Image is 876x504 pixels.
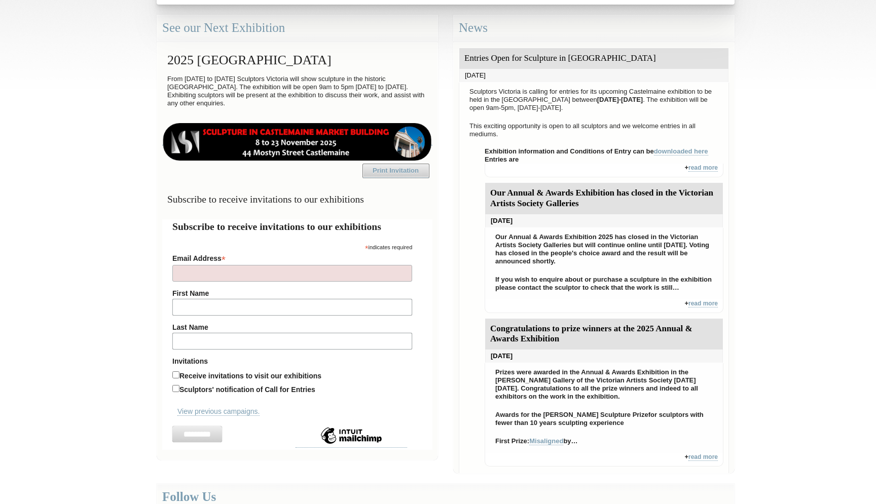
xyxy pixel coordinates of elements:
h2: 2025 [GEOGRAPHIC_DATA] [162,48,432,72]
div: See our Next Exhibition [157,15,438,42]
img: castlemaine-ldrbd25v2.png [162,123,432,161]
label: Last Name [172,323,412,331]
label: Email Address [172,251,412,263]
strong: Invitations [172,357,412,365]
strong: First Prize [495,437,527,445]
a: read more [688,164,718,172]
div: Our Annual & Awards Exhibition has closed in the Victorian Artists Society Galleries [485,183,723,214]
div: [DATE] [485,214,723,227]
div: indicates required [172,242,412,251]
label: Sculptors' notification of Call for Entries [179,385,315,394]
div: + [485,164,723,177]
h3: Subscribe to receive invitations to our exhibitions [162,189,432,209]
strong: Awards for the [PERSON_NAME] Sculpture Prize [495,411,648,418]
strong: [DATE]-[DATE] [597,96,643,103]
a: Print Invitation [362,164,429,178]
p: Our Annual & Awards Exhibition 2025 has closed in the Victorian Artists Society Galleries but wil... [490,230,718,268]
div: Entries Open for Sculpture in [GEOGRAPHIC_DATA] [459,48,728,69]
p: If you wish to enquire about or purchase a sculpture in the exhibition please contact the sculpto... [490,273,718,294]
a: read more [688,300,718,307]
a: View previous campaigns. [177,407,260,416]
img: Intuit Mailchimp [296,425,407,446]
a: Misaligned [529,437,563,445]
a: downloaded here [654,147,708,156]
p: Sculptors Victoria is calling for entries for its upcoming Castelmaine exhibition to be held in t... [464,85,723,114]
div: Congratulations to prize winners at the 2025 Annual & Awards Exhibition [485,319,723,350]
p: : by… [490,435,718,448]
div: [DATE] [485,350,723,363]
h2: Subscribe to receive invitations to our exhibitions [172,219,422,234]
div: News [453,15,735,42]
div: + [485,299,723,313]
label: Receive invitations to visit our exhibitions [179,372,321,380]
p: Prizes were awarded in the Annual & Awards Exhibition in the [PERSON_NAME] Gallery of the Victori... [490,366,718,403]
label: First Name [172,289,412,297]
a: Intuit Mailchimp [296,439,407,448]
p: This exciting opportunity is open to all sculptors and we welcome entries in all mediums. [464,120,723,141]
div: [DATE] [459,69,728,82]
a: read more [688,453,718,461]
strong: Entries are [485,156,723,467]
div: + [485,453,723,467]
strong: Exhibition information and Conditions of Entry can be [485,147,708,156]
p: for sculptors with fewer than 10 years sculpting experience [490,408,718,430]
p: From [DATE] to [DATE] Sculptors Victoria will show sculpture in the historic [GEOGRAPHIC_DATA]. T... [162,72,432,110]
